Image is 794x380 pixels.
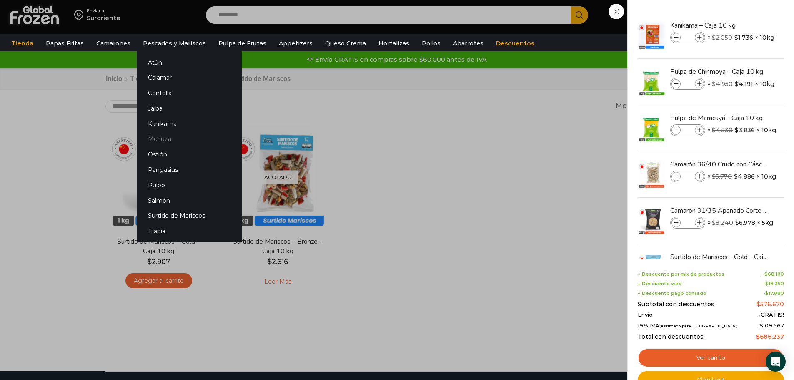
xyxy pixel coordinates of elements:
a: Kanikama [137,116,242,131]
bdi: 4.530 [712,126,733,134]
bdi: 5.770 [712,173,732,180]
span: ¡GRATIS! [759,312,784,318]
span: $ [759,322,763,329]
span: + Descuento por mix de productos [638,272,724,277]
a: Pulpa de Frutas [214,35,271,51]
a: Abarrotes [449,35,488,51]
a: Ostión [137,147,242,162]
span: × × 10kg [707,78,774,90]
a: Pescados y Mariscos [139,35,210,51]
a: Camarones [92,35,135,51]
a: Queso Crema [321,35,370,51]
a: Calamar [137,70,242,86]
span: - [762,272,784,277]
span: $ [735,219,739,227]
span: + Descuento pago contado [638,291,706,296]
span: $ [734,33,738,42]
span: $ [735,126,739,134]
bdi: 1.736 [734,33,753,42]
span: Subtotal con descuentos [638,301,714,308]
a: Papas Fritas [42,35,88,51]
span: 19% IVA [638,322,738,329]
bdi: 2.050 [712,34,732,41]
span: 109.567 [759,322,784,329]
a: Surtido de Mariscos - Gold - Caja 10 kg [670,252,769,262]
input: Product quantity [681,218,694,227]
a: Kanikama – Caja 10 kg [670,21,769,30]
span: - [763,281,784,287]
a: Ver carrito [638,348,784,367]
bdi: 8.240 [712,219,733,226]
a: Jaiba [137,101,242,116]
bdi: 68.100 [764,271,784,277]
small: (estimado para [GEOGRAPHIC_DATA]) [659,324,738,328]
bdi: 3.836 [735,126,755,134]
div: Open Intercom Messenger [766,352,786,372]
a: Camarón 36/40 Crudo con Cáscara - Bronze - Caja 10 kg [670,160,769,169]
span: $ [756,333,760,340]
input: Product quantity [681,79,694,88]
bdi: 17.880 [765,290,784,296]
a: Merluza [137,131,242,147]
a: Hortalizas [374,35,413,51]
input: Product quantity [681,33,694,42]
a: Pangasius [137,162,242,178]
span: $ [765,290,769,296]
span: - [763,291,784,296]
span: $ [712,126,716,134]
a: Descuentos [492,35,539,51]
a: Tienda [7,35,38,51]
span: × × 10kg [707,124,776,136]
span: $ [712,34,716,41]
span: $ [712,219,716,226]
bdi: 18.350 [765,281,784,287]
a: Appetizers [275,35,317,51]
span: $ [764,271,768,277]
span: $ [712,173,716,180]
span: $ [735,80,739,88]
span: Total con descuentos: [638,333,705,340]
bdi: 4.886 [734,172,755,181]
span: $ [756,300,760,308]
span: $ [765,281,769,287]
a: Pulpa de Maracuyá - Caja 10 kg [670,113,769,123]
a: Centolla [137,86,242,101]
span: $ [712,80,716,88]
bdi: 6.978 [735,219,755,227]
a: Pollos [418,35,445,51]
a: Salmón [137,193,242,208]
a: Pulpa de Chirimoya - Caja 10 kg [670,67,769,76]
a: Surtido de Mariscos [137,208,242,224]
span: × × 10kg [707,171,776,182]
bdi: 576.670 [756,300,784,308]
bdi: 4.191 [735,80,753,88]
a: Pulpo [137,177,242,193]
bdi: 4.950 [712,80,733,88]
span: × × 10kg [707,32,774,43]
bdi: 686.237 [756,333,784,340]
span: Envío [638,312,653,318]
a: Camarón 31/35 Apanado Corte Mariposa - Bronze - Caja 5 kg [670,206,769,215]
span: + Descuento web [638,281,682,287]
a: Tilapia [137,224,242,239]
span: × × 5kg [707,217,773,229]
input: Product quantity [681,172,694,181]
span: $ [734,172,738,181]
a: Atún [137,55,242,70]
input: Product quantity [681,126,694,135]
